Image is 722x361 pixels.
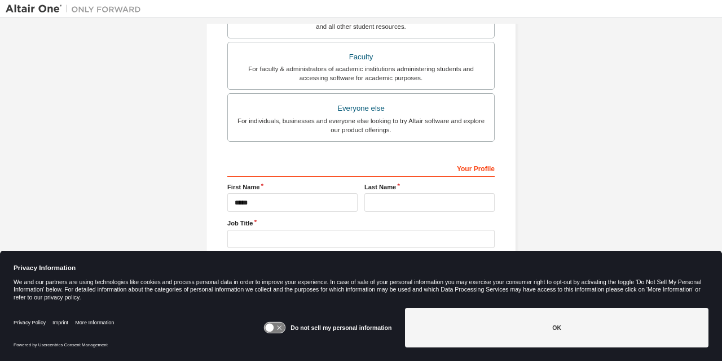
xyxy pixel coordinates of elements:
label: Last Name [364,182,495,192]
div: For faculty & administrators of academic institutions administering students and accessing softwa... [235,64,487,82]
label: First Name [227,182,358,192]
div: Everyone else [235,101,487,116]
div: Faculty [235,49,487,65]
div: Your Profile [227,159,495,177]
div: For individuals, businesses and everyone else looking to try Altair software and explore our prod... [235,116,487,134]
img: Altair One [6,3,147,15]
label: Job Title [227,219,495,228]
